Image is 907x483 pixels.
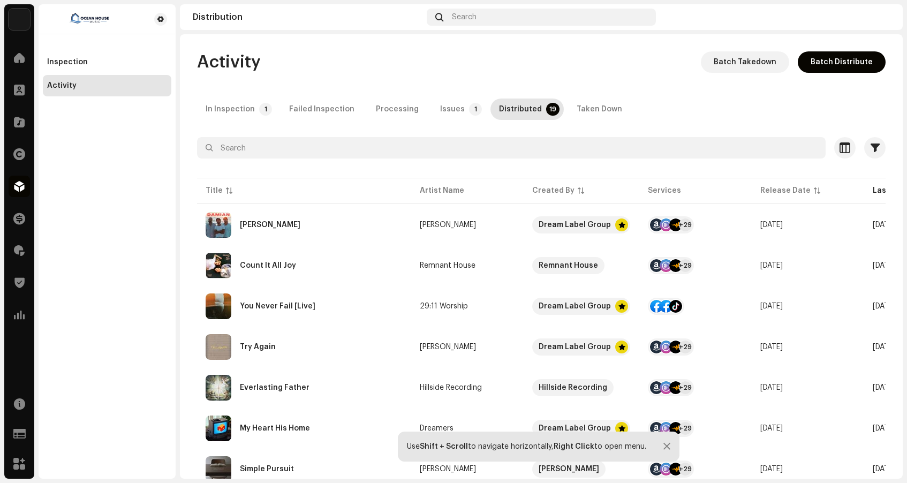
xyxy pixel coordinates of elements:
span: Dream Label Group [532,298,631,315]
div: Dream Label Group [539,298,611,315]
span: 29:11 Worship [420,303,515,310]
span: Dream Label Group [532,216,631,233]
strong: Right Click [554,443,594,450]
span: Nov 7, 2025 [760,221,783,229]
span: Remnant House [420,262,515,269]
div: Release Date [760,185,811,196]
img: ca0905ec-c62e-41f6-85d4-31ee25f05c93 [206,253,231,278]
div: Everlasting Father [240,384,309,391]
div: +29 [679,422,692,435]
span: Oct 31, 2025 [760,465,783,473]
div: [PERSON_NAME] [539,461,599,478]
div: Dream Label Group [539,420,611,437]
div: +29 [679,341,692,353]
span: Oct 2, 2025 [760,303,783,310]
span: John Long [420,465,515,473]
div: Simple Pursuit [240,465,294,473]
span: Oct 31, 2025 [760,343,783,351]
div: Dream Label Group [539,338,611,356]
input: Search [197,137,826,159]
div: Remnant House [539,257,598,274]
div: Processing [376,99,419,120]
span: Sep 29, 2025 [873,343,895,351]
span: John Long [532,461,631,478]
div: Count It All Joy [240,262,296,269]
img: bf80dd37-7ad8-4ff8-86b0-3438b104e004 [206,334,231,360]
p-badge: 1 [469,103,482,116]
span: Dreamers [420,425,515,432]
div: Try Again [240,343,276,351]
re-m-nav-item: Inspection [43,51,171,73]
div: Activity [47,81,77,90]
span: Sep 26, 2025 [873,465,895,473]
div: Distribution [193,13,422,21]
p-badge: 19 [546,103,560,116]
div: Hillside Recording [539,379,607,396]
strong: Shift + Scroll [420,443,468,450]
span: Roxanne Grace [420,343,515,351]
span: Hillside Recording [532,379,631,396]
div: Issues [440,99,465,120]
div: [PERSON_NAME] [420,221,476,229]
div: Title [206,185,223,196]
span: Dream Label Group [532,338,631,356]
img: 8842e922-9a27-45c5-99cf-ff7438041678 [206,416,231,441]
div: In Inspection [206,99,255,120]
span: Sep 27, 2025 [873,384,895,391]
img: 75ae45f3-1807-49b4-a9b1-bb1e8d1fced4 [206,375,231,401]
img: e57fd711-1922-4d05-8d62-d757577d633d [206,293,231,319]
span: Oct 31, 2025 [760,425,783,432]
img: 1700079e-4ef0-4080-9f73-176accfd31fe [47,13,137,26]
div: [PERSON_NAME] [420,465,476,473]
img: 082f5506-711f-4d18-98ca-59fbd53ea965 [206,456,231,482]
span: Oct 2, 2025 [873,303,895,310]
div: [PERSON_NAME] [420,343,476,351]
div: Dream Label Group [539,216,611,233]
div: Dreamers [420,425,453,432]
img: ba8ebd69-4295-4255-a456-837fa49e70b0 [9,9,30,30]
div: +29 [679,463,692,476]
div: +29 [679,259,692,272]
img: ebc9341b-08fe-448b-9dd5-31ce52787480 [206,212,231,238]
img: 887059f4-5702-4919-b727-2cffe1eac67b [873,9,890,26]
div: Taken Down [577,99,622,120]
div: Use to navigate horizontally, to open menu. [407,442,646,451]
div: Failed Inspection [289,99,354,120]
div: Distributed [499,99,542,120]
span: DAMIAN [420,221,515,229]
div: Hillside Recording [420,384,482,391]
button: Batch Distribute [798,51,886,73]
div: Inspection [47,58,88,66]
div: My Heart His Home [240,425,310,432]
span: May 2, 2025 [760,262,783,269]
span: Batch Takedown [714,51,776,73]
button: Batch Takedown [701,51,789,73]
span: Batch Distribute [811,51,873,73]
div: Remnant House [420,262,475,269]
span: Search [452,13,477,21]
span: Activity [197,51,261,73]
div: Created By [532,185,575,196]
p-badge: 1 [259,103,272,116]
div: You Never Fail [Live] [240,303,315,310]
div: +29 [679,381,692,394]
span: Dream Label Group [532,420,631,437]
span: Nov 7, 2025 [760,384,783,391]
span: Remnant House [532,257,631,274]
div: 29:11 Worship [420,303,468,310]
div: DAMIAN [240,221,300,229]
span: Hillside Recording [420,384,515,391]
span: Sep 26, 2025 [873,425,895,432]
span: Oct 6, 2025 [873,221,895,229]
div: +29 [679,218,692,231]
re-m-nav-item: Activity [43,75,171,96]
span: Oct 4, 2025 [873,262,895,269]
